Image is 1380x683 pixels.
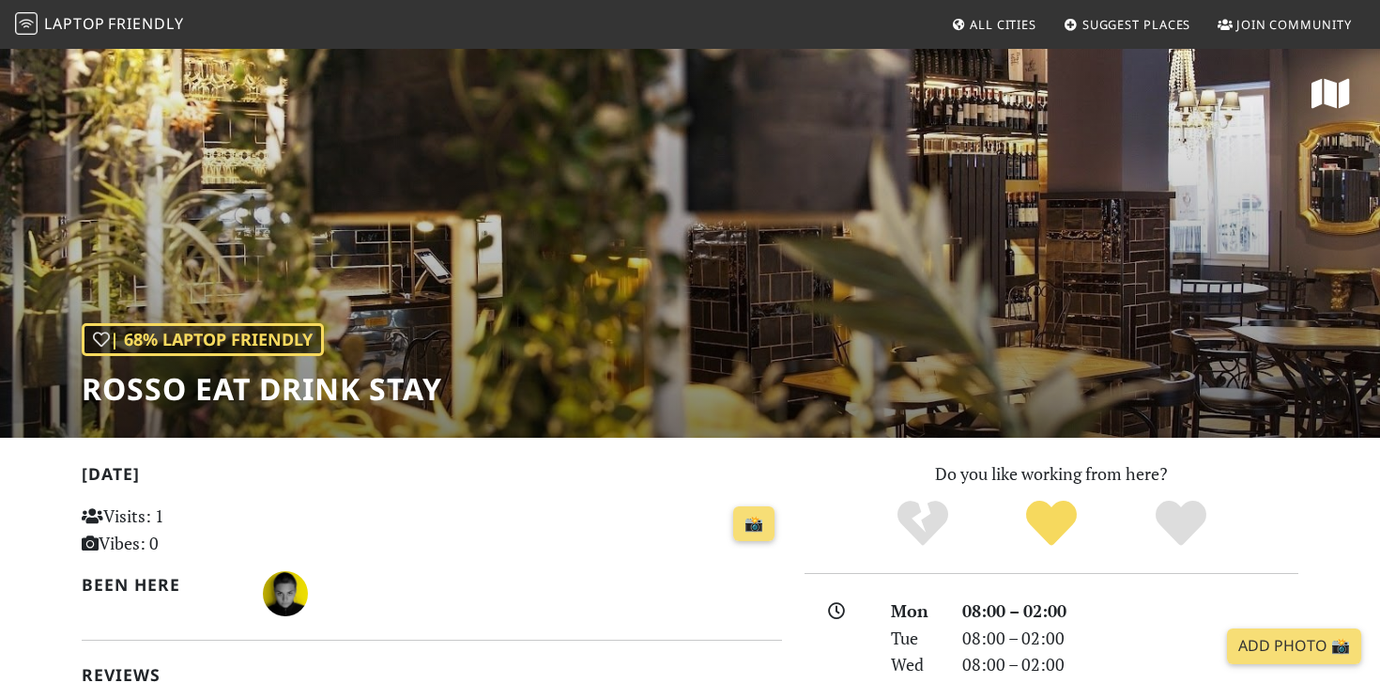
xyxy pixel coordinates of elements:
p: Visits: 1 Vibes: 0 [82,503,300,557]
a: Suggest Places [1056,8,1199,41]
div: Mon [880,598,951,625]
div: No [858,498,988,550]
p: Do you like working from here? [805,460,1298,488]
span: Marija Jeremic [263,581,308,603]
div: 08:00 – 02:00 [951,651,1310,678]
div: Tue [880,625,951,652]
div: | 68% Laptop Friendly [82,323,324,356]
span: Friendly [108,13,183,34]
div: 08:00 – 02:00 [951,625,1310,652]
img: LaptopFriendly [15,12,38,35]
div: Wed [880,651,951,678]
a: Join Community [1210,8,1359,41]
img: 1138-marija.jpg [263,571,308,616]
span: All Cities [970,16,1036,33]
div: Definitely! [1116,498,1246,550]
div: 08:00 – 02:00 [951,598,1310,625]
a: Add Photo 📸 [1227,629,1361,664]
a: 📸 [733,506,774,542]
div: Yes [987,498,1116,550]
a: All Cities [943,8,1044,41]
span: Laptop [44,13,105,34]
a: LaptopFriendly LaptopFriendly [15,8,184,41]
h1: Rosso Eat Drink Stay [82,371,442,407]
h2: Been here [82,575,240,595]
span: Join Community [1236,16,1352,33]
span: Suggest Places [1082,16,1191,33]
h2: [DATE] [82,464,782,491]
